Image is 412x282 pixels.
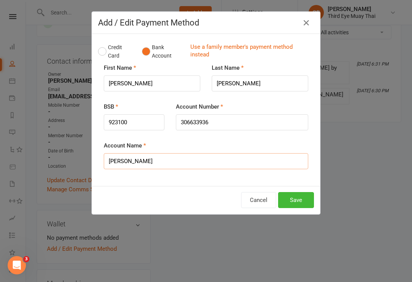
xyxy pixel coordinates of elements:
button: Save [278,192,314,208]
label: Last Name [212,63,244,72]
label: BSB [104,102,118,111]
iframe: Intercom live chat [8,256,26,274]
button: Close [300,17,312,29]
input: NNNNNN [104,114,164,130]
label: First Name [104,63,136,72]
button: Bank Account [142,40,184,63]
button: Cancel [241,192,276,208]
a: Use a family member's payment method instead [190,43,310,60]
label: Account Name [104,141,146,150]
h4: Add / Edit Payment Method [98,18,314,27]
button: Credit Card [98,40,134,63]
label: Account Number [176,102,223,111]
span: 3 [23,256,29,262]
